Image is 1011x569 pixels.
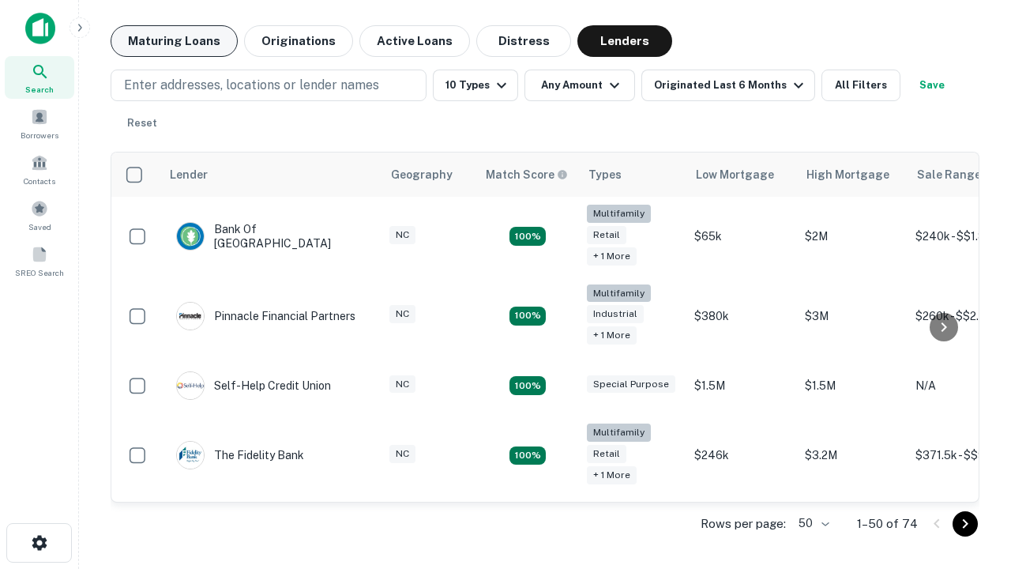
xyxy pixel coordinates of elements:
[797,416,908,496] td: $3.2M
[917,165,981,184] div: Sale Range
[117,107,167,139] button: Reset
[476,25,571,57] button: Distress
[577,25,672,57] button: Lenders
[686,277,797,356] td: $380k
[524,70,635,101] button: Any Amount
[588,165,622,184] div: Types
[5,194,74,236] a: Saved
[177,372,204,399] img: picture
[587,284,651,303] div: Multifamily
[821,70,900,101] button: All Filters
[696,165,774,184] div: Low Mortgage
[244,25,353,57] button: Originations
[389,375,415,394] div: NC
[686,197,797,277] td: $65k
[21,129,58,141] span: Borrowers
[509,447,546,465] div: Matching Properties: 10, hasApolloMatch: undefined
[797,277,908,356] td: $3M
[176,222,366,251] div: Bank Of [GEOGRAPHIC_DATA]
[28,220,51,233] span: Saved
[686,356,797,416] td: $1.5M
[176,302,355,330] div: Pinnacle Financial Partners
[587,326,637,345] div: + 1 more
[389,445,415,463] div: NC
[953,511,978,537] button: Go to next page
[176,371,331,400] div: Self-help Credit Union
[177,303,204,330] img: picture
[587,445,626,463] div: Retail
[359,25,470,57] button: Active Loans
[486,166,565,183] h6: Match Score
[5,56,74,99] a: Search
[160,153,381,197] th: Lender
[486,166,568,183] div: Capitalize uses an advanced AI algorithm to match your search with the best lender. The match sco...
[857,514,918,533] p: 1–50 of 74
[907,70,957,101] button: Save your search to get updates of matches that match your search criteria.
[389,305,415,323] div: NC
[5,102,74,145] a: Borrowers
[5,239,74,282] a: SREO Search
[579,153,686,197] th: Types
[509,227,546,246] div: Matching Properties: 17, hasApolloMatch: undefined
[509,376,546,395] div: Matching Properties: 11, hasApolloMatch: undefined
[686,416,797,496] td: $246k
[587,305,644,323] div: Industrial
[15,266,64,279] span: SREO Search
[111,70,427,101] button: Enter addresses, locations or lender names
[509,307,546,326] div: Matching Properties: 14, hasApolloMatch: undefined
[433,70,518,101] button: 10 Types
[381,153,476,197] th: Geography
[792,512,832,535] div: 50
[587,424,651,442] div: Multifamily
[389,226,415,244] div: NC
[654,76,808,95] div: Originated Last 6 Months
[797,356,908,416] td: $1.5M
[701,514,786,533] p: Rows per page:
[24,175,55,187] span: Contacts
[124,76,379,95] p: Enter addresses, locations or lender names
[587,226,626,244] div: Retail
[587,466,637,484] div: + 1 more
[177,223,204,250] img: picture
[641,70,815,101] button: Originated Last 6 Months
[686,153,797,197] th: Low Mortgage
[797,197,908,277] td: $2M
[111,25,238,57] button: Maturing Loans
[587,247,637,266] div: + 1 more
[176,441,304,469] div: The Fidelity Bank
[932,392,1011,468] iframe: Chat Widget
[587,205,651,223] div: Multifamily
[25,83,54,96] span: Search
[587,375,675,394] div: Special Purpose
[476,153,579,197] th: Capitalize uses an advanced AI algorithm to match your search with the best lender. The match sco...
[170,165,208,184] div: Lender
[25,13,55,44] img: capitalize-icon.png
[797,153,908,197] th: High Mortgage
[391,165,453,184] div: Geography
[177,442,204,469] img: picture
[806,165,889,184] div: High Mortgage
[5,148,74,190] a: Contacts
